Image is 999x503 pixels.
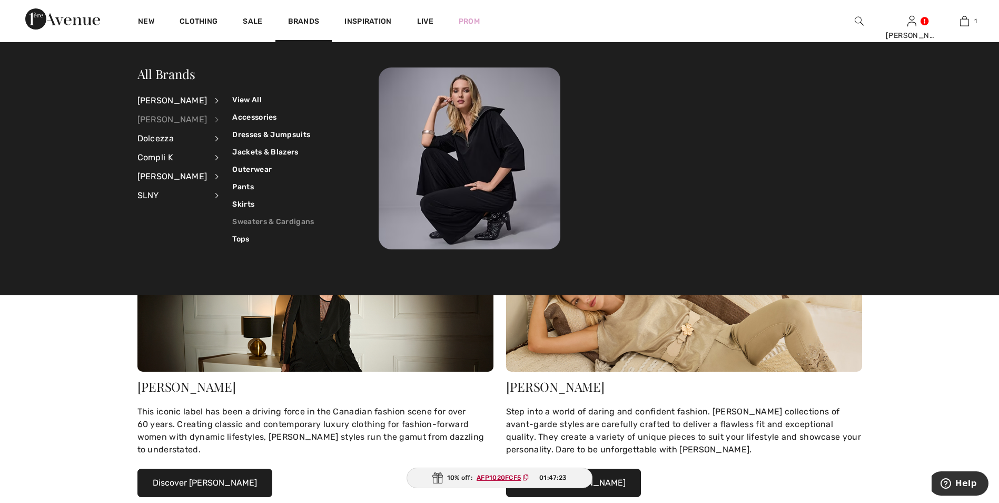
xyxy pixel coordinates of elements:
span: 1 [974,16,977,26]
div: Dolcezza [137,129,207,148]
a: 1 [938,15,990,27]
img: Joseph Ribkoff [137,253,493,372]
span: 01:47:23 [539,473,567,482]
a: View All [232,91,314,109]
span: Inspiration [344,17,391,28]
img: Gift.svg [432,472,443,483]
iframe: Opens a widget where you can find more information [932,471,988,498]
img: 1ère Avenue [25,8,100,30]
a: Skirts [232,196,314,213]
div: Compli K [137,148,207,167]
a: Pants [232,178,314,196]
a: Dresses & Jumpsuits [232,126,314,143]
a: Jackets & Blazers [232,143,314,161]
div: SLNY [137,186,207,205]
ins: AFP1020FCF5 [477,474,521,481]
a: Prom [459,16,480,27]
a: New [138,17,154,28]
a: Sale [243,17,262,28]
img: search the website [855,15,864,27]
a: Brands [288,17,320,28]
a: Sign In [907,16,916,26]
a: Tops [232,230,314,248]
img: My Bag [960,15,969,27]
div: This iconic label has been a driving force in the Canadian fashion scene for over 60 years. Creat... [137,405,493,456]
div: [PERSON_NAME] [886,30,937,41]
a: Sweaters & Cardigans [232,213,314,230]
a: Outerwear [232,161,314,178]
div: [PERSON_NAME] [137,167,207,186]
img: My Info [907,15,916,27]
a: Clothing [180,17,217,28]
a: Accessories [232,109,314,126]
div: [PERSON_NAME] [506,380,862,393]
img: Frank Lyman [506,253,862,372]
a: Live [417,16,433,27]
div: [PERSON_NAME] [137,91,207,110]
div: [PERSON_NAME] [137,110,207,129]
div: 10% off: [407,468,593,488]
img: 250825112723_baf80837c6fd5.jpg [379,67,560,249]
a: All Brands [137,65,195,82]
div: [PERSON_NAME] [137,380,493,393]
div: Step into a world of daring and confident fashion. [PERSON_NAME] collections of avant-garde style... [506,405,862,456]
button: Discover [PERSON_NAME] [137,469,272,497]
